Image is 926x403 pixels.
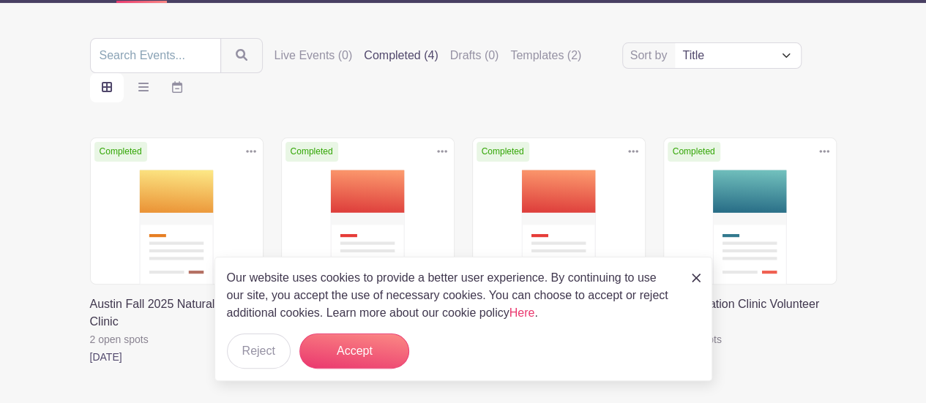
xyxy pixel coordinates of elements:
label: Drafts (0) [450,47,499,64]
label: Sort by [630,47,672,64]
label: Templates (2) [510,47,581,64]
img: close_button-5f87c8562297e5c2d7936805f587ecaba9071eb48480494691a3f1689db116b3.svg [692,274,701,282]
input: Search Events... [90,38,221,73]
div: filters [275,47,582,64]
label: Live Events (0) [275,47,353,64]
a: Here [509,306,535,319]
button: Reject [227,334,291,369]
label: Completed (4) [364,47,438,64]
p: Our website uses cookies to provide a better user experience. By continuing to use our site, you ... [227,269,676,322]
div: order and view [90,73,194,102]
button: Accept [299,334,409,369]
